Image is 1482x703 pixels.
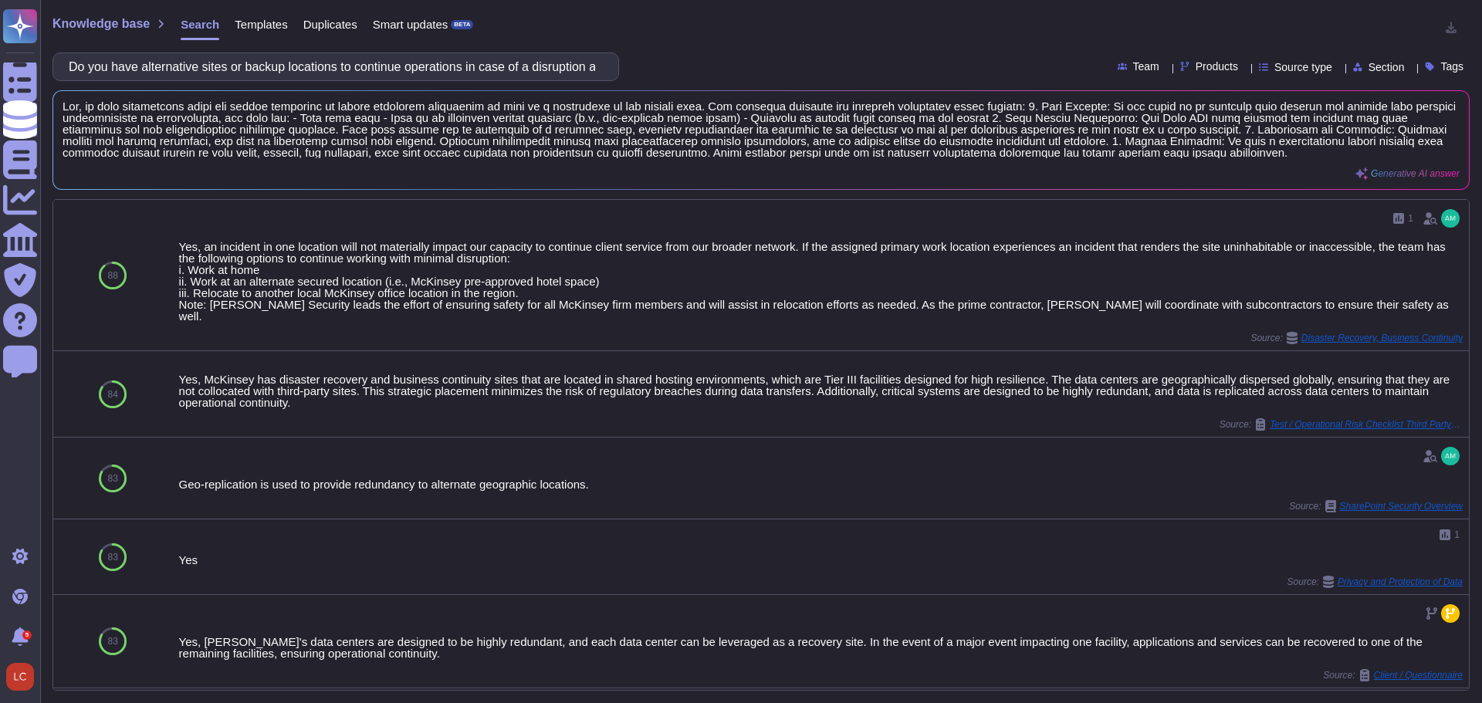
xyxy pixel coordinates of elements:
span: 83 [108,553,118,562]
div: Yes, [PERSON_NAME]'s data centers are designed to be highly redundant, and each data center can b... [179,636,1463,659]
span: Source: [1250,332,1463,344]
span: 1 [1454,530,1460,539]
span: Privacy and Protection of Data [1338,577,1463,586]
span: Generative AI answer [1371,169,1460,178]
div: Yes, an incident in one location will not materially impact our capacity to continue client servi... [179,241,1463,322]
span: Products [1196,61,1238,72]
span: 1 [1408,214,1413,223]
button: user [3,660,45,694]
span: Duplicates [303,19,357,30]
span: Smart updates [373,19,448,30]
span: SharePoint Security Overview [1340,502,1463,511]
div: 5 [22,630,32,640]
span: Source: [1220,418,1463,431]
div: Yes [179,554,1463,566]
span: 84 [108,390,118,399]
span: Client / Questionnaire [1374,671,1463,680]
img: user [1441,209,1460,228]
span: Tags [1440,61,1463,72]
img: user [1441,447,1460,465]
span: Disaster Recovery, Business Continuity [1301,333,1463,343]
span: 83 [108,637,118,646]
span: Search [181,19,219,30]
span: Templates [235,19,287,30]
span: 83 [108,474,118,483]
span: Source: [1289,500,1463,512]
span: Test / Operational Risk Checklist Third Party Risk Assessment Final V4.6 [1270,420,1463,429]
span: Section [1369,62,1405,73]
span: Source: [1287,576,1463,588]
span: Team [1133,61,1159,72]
span: 88 [108,271,118,280]
div: BETA [451,20,473,29]
img: user [6,663,34,691]
div: Yes, McKinsey has disaster recovery and business continuity sites that are located in shared host... [179,373,1463,408]
span: Knowledge base [52,18,150,30]
span: Source: [1323,669,1463,681]
input: Search a question or template... [61,53,603,80]
span: Lor, ip dolo sitametcons adipi eli seddoe temporinc ut labore etdolorem aliquaenim ad mini ve q n... [63,100,1460,158]
div: Geo-replication is used to provide redundancy to alternate geographic locations. [179,478,1463,490]
span: Source type [1274,62,1332,73]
